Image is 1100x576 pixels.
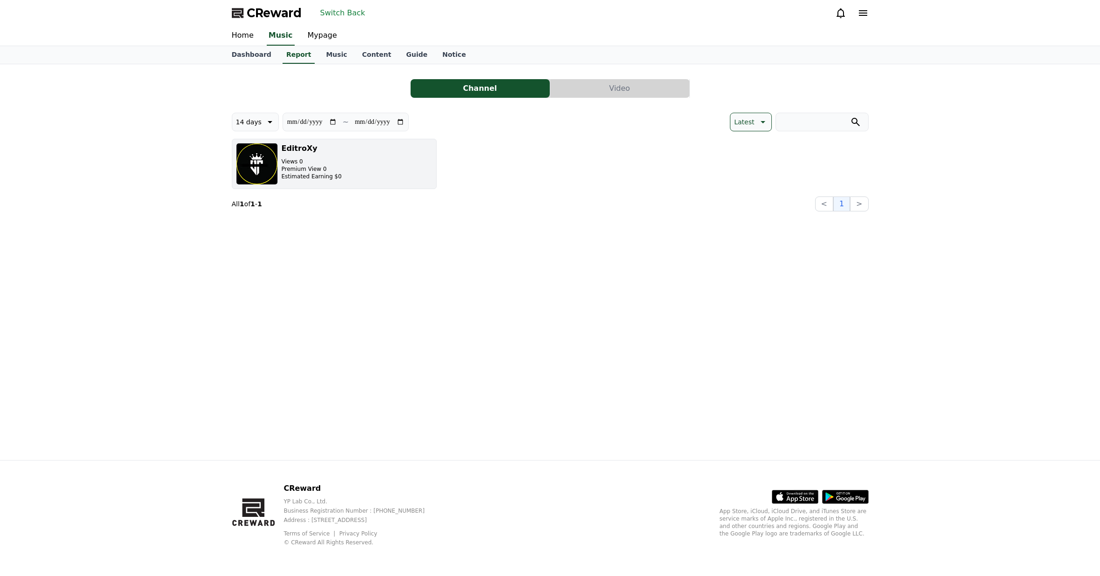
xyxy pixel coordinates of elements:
a: CReward [232,6,302,20]
a: Home [224,26,261,46]
button: 1 [833,197,850,211]
button: EditroXy Views 0 Premium View 0 Estimated Earning $0 [232,139,437,189]
a: Notice [435,46,473,64]
p: 14 days [236,115,262,129]
p: ~ [343,116,349,128]
button: Video [550,79,689,98]
button: Channel [411,79,550,98]
a: Report [283,46,315,64]
a: Video [550,79,690,98]
a: Terms of Service [283,530,337,537]
p: Premium View 0 [282,165,342,173]
button: Latest [730,113,771,131]
strong: 1 [257,200,262,208]
p: CReward [283,483,439,494]
p: All of - [232,199,262,209]
span: CReward [247,6,302,20]
img: EditroXy [236,143,278,185]
a: Music [318,46,354,64]
p: YP Lab Co., Ltd. [283,498,439,505]
a: Guide [398,46,435,64]
a: Music [267,26,295,46]
a: Privacy Policy [339,530,378,537]
p: Estimated Earning $0 [282,173,342,180]
button: 14 days [232,113,279,131]
button: Switch Back [317,6,369,20]
strong: 1 [250,200,255,208]
button: < [815,197,833,211]
a: Content [355,46,399,64]
p: Latest [734,115,754,129]
p: App Store, iCloud, iCloud Drive, and iTunes Store are service marks of Apple Inc., registered in ... [720,508,869,537]
h3: EditroXy [282,143,342,154]
a: Dashboard [224,46,279,64]
p: © CReward All Rights Reserved. [283,539,439,546]
p: Views 0 [282,158,342,165]
button: > [850,197,868,211]
strong: 1 [240,200,244,208]
a: Mypage [300,26,344,46]
p: Business Registration Number : [PHONE_NUMBER] [283,507,439,515]
p: Address : [STREET_ADDRESS] [283,516,439,524]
